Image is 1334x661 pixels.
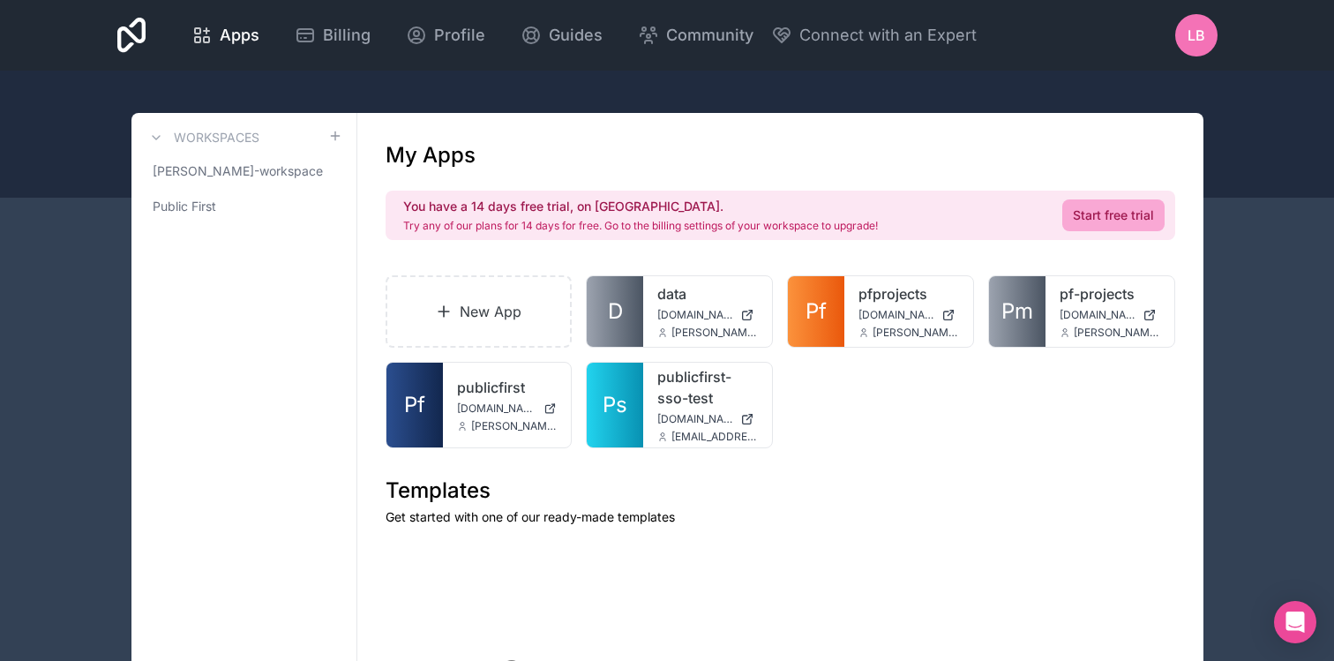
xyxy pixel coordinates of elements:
[608,297,623,326] span: D
[386,275,573,348] a: New App
[174,129,259,146] h3: Workspaces
[457,402,537,416] span: [DOMAIN_NAME]
[657,308,758,322] a: [DOMAIN_NAME]
[858,308,959,322] a: [DOMAIN_NAME]
[666,23,753,48] span: Community
[386,477,1175,505] h1: Templates
[323,23,371,48] span: Billing
[989,276,1045,347] a: Pm
[404,391,425,419] span: Pf
[657,283,758,304] a: data
[386,141,476,169] h1: My Apps
[403,198,878,215] h2: You have a 14 days free trial, on [GEOGRAPHIC_DATA].
[806,297,827,326] span: Pf
[624,16,768,55] a: Community
[1001,297,1033,326] span: Pm
[403,219,878,233] p: Try any of our plans for 14 days for free. Go to the billing settings of your workspace to upgrade!
[1060,308,1135,322] span: [DOMAIN_NAME]
[153,198,216,215] span: Public First
[177,16,274,55] a: Apps
[146,155,342,187] a: [PERSON_NAME]-workspace
[471,419,558,433] span: [PERSON_NAME][EMAIL_ADDRESS][DOMAIN_NAME]
[506,16,617,55] a: Guides
[153,162,323,180] span: [PERSON_NAME]-workspace
[1074,326,1160,340] span: [PERSON_NAME][EMAIL_ADDRESS][DOMAIN_NAME]
[281,16,385,55] a: Billing
[1062,199,1165,231] a: Start free trial
[587,276,643,347] a: D
[549,23,603,48] span: Guides
[788,276,844,347] a: Pf
[386,508,1175,526] p: Get started with one of our ready-made templates
[858,308,934,322] span: [DOMAIN_NAME]
[457,377,558,398] a: publicfirst
[1188,25,1205,46] span: LB
[386,363,443,447] a: Pf
[457,402,558,416] a: [DOMAIN_NAME]
[657,366,758,409] a: publicfirst-sso-test
[146,127,259,148] a: Workspaces
[657,412,758,426] a: [DOMAIN_NAME]
[1060,283,1160,304] a: pf-projects
[603,391,627,419] span: Ps
[657,412,733,426] span: [DOMAIN_NAME]
[671,430,758,444] span: [EMAIL_ADDRESS][DOMAIN_NAME]
[671,326,758,340] span: [PERSON_NAME][EMAIL_ADDRESS][DOMAIN_NAME]
[220,23,259,48] span: Apps
[873,326,959,340] span: [PERSON_NAME][EMAIL_ADDRESS][DOMAIN_NAME]
[1060,308,1160,322] a: [DOMAIN_NAME]
[799,23,977,48] span: Connect with an Expert
[1274,601,1316,643] div: Open Intercom Messenger
[858,283,959,304] a: pfprojects
[657,308,733,322] span: [DOMAIN_NAME]
[434,23,485,48] span: Profile
[771,23,977,48] button: Connect with an Expert
[146,191,342,222] a: Public First
[587,363,643,447] a: Ps
[392,16,499,55] a: Profile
